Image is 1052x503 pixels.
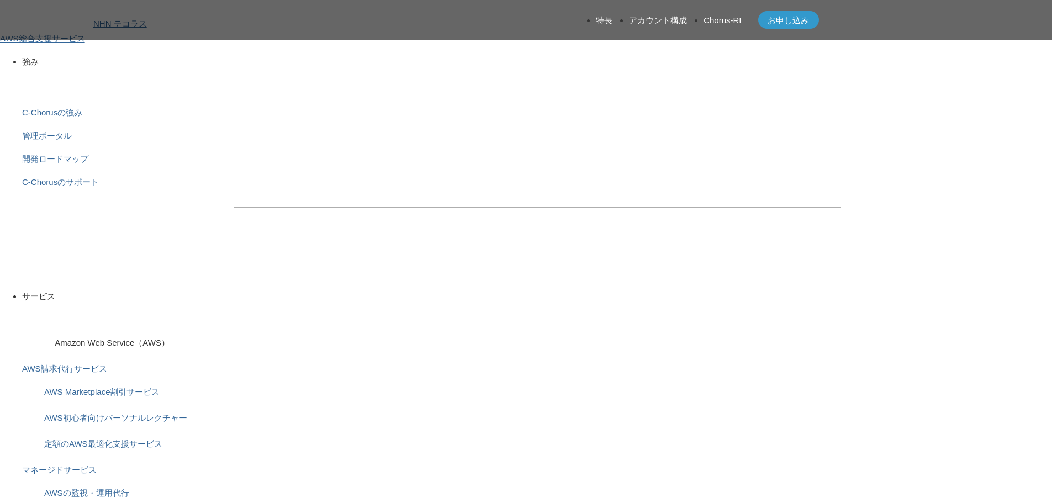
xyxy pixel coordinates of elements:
[22,465,97,474] a: マネージドサービス
[596,15,612,25] a: 特長
[44,387,160,396] a: AWS Marketplace割引サービス
[55,338,170,347] span: Amazon Web Service（AWS）
[354,225,532,253] a: 資料を請求する
[22,177,99,187] a: C-Chorusのサポート
[22,154,88,163] a: 開発ロードマップ
[44,488,129,497] a: AWSの監視・運用代行
[543,225,721,253] a: まずは相談する
[22,289,1052,304] p: サービス
[758,11,819,29] a: お申し込み
[22,54,1052,69] p: 強み
[22,108,82,117] a: C-Chorusの強み
[22,315,53,346] img: Amazon Web Service（AWS）
[758,13,819,28] span: お申し込み
[22,364,107,373] a: AWS請求代行サービス
[704,15,741,25] a: Chorus-RI
[44,439,162,448] a: 定額のAWS最適化支援サービス
[629,15,687,25] a: アカウント構成
[44,413,187,422] a: AWS初心者向けパーソナルレクチャー
[22,131,72,140] a: 管理ポータル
